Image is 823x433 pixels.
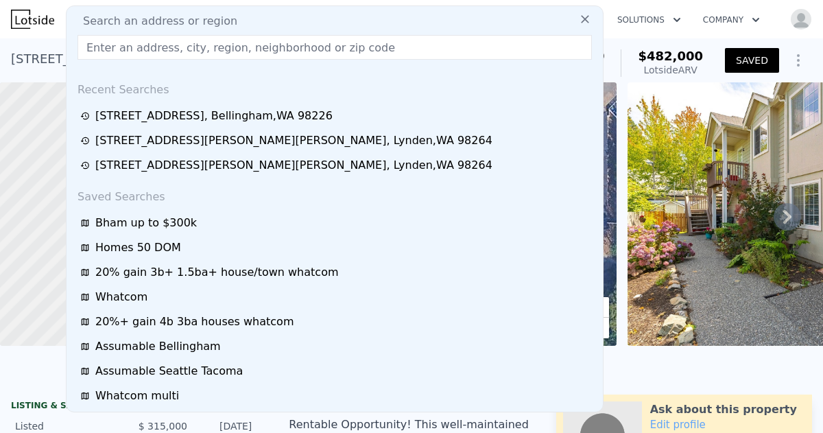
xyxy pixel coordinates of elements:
span: Search an address or region [72,13,237,30]
a: 20%+ gain 4b 3ba houses whatcom [80,314,593,330]
div: Listed [15,419,123,433]
span: $ 315,000 [139,421,187,432]
div: [STREET_ADDRESS] , Bellingham , WA 98226 [95,108,333,124]
div: Lotside ARV [638,63,703,77]
div: Recent Searches [72,71,597,104]
a: Homes 50 DOM [80,239,593,256]
a: Bham up to $300k [80,215,593,231]
a: Whatcom [80,289,593,305]
div: Ask about this property [650,401,797,418]
div: [STREET_ADDRESS][PERSON_NAME][PERSON_NAME] , Lynden , WA 98264 [95,132,492,149]
div: [DATE] [198,419,252,433]
div: [STREET_ADDRESS] , Bellingham , WA 98226 [11,49,282,69]
button: Show Options [785,47,812,74]
span: $482,000 [638,49,703,63]
button: Solutions [606,8,692,32]
a: Assumable Seattle Tacoma [80,363,593,379]
span: 20%+ gain 4b 3ba houses whatcom [95,314,294,330]
span: Bham up to $300k [95,215,197,231]
button: Company [692,8,771,32]
span: Whatcom multi [95,388,179,404]
span: 20% gain 3b+ 1.5ba+ house/town whatcom [95,264,339,281]
a: Whatcom multi [80,388,593,404]
span: Assumable Bellingham [95,338,221,355]
div: [STREET_ADDRESS][PERSON_NAME][PERSON_NAME] , Lynden , WA 98264 [95,157,492,174]
a: [STREET_ADDRESS][PERSON_NAME][PERSON_NAME], Lynden,WA 98264 [80,157,593,174]
a: Edit profile [650,419,706,431]
a: [STREET_ADDRESS][PERSON_NAME][PERSON_NAME], Lynden,WA 98264 [80,132,593,149]
a: 20% gain 3b+ 1.5ba+ house/town whatcom [80,264,593,281]
input: Enter an address, city, region, neighborhood or zip code [77,35,592,60]
a: [STREET_ADDRESS], Bellingham,WA 98226 [80,108,593,124]
span: Homes 50 DOM [95,239,181,256]
a: Assumable Bellingham [80,338,593,355]
div: Saved Searches [72,178,597,211]
img: Lotside [11,10,54,29]
span: Assumable Seattle Tacoma [95,363,243,379]
div: LISTING & SALE HISTORY [11,400,256,414]
button: SAVED [725,48,779,73]
img: avatar [790,8,812,30]
span: Whatcom [95,289,147,305]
